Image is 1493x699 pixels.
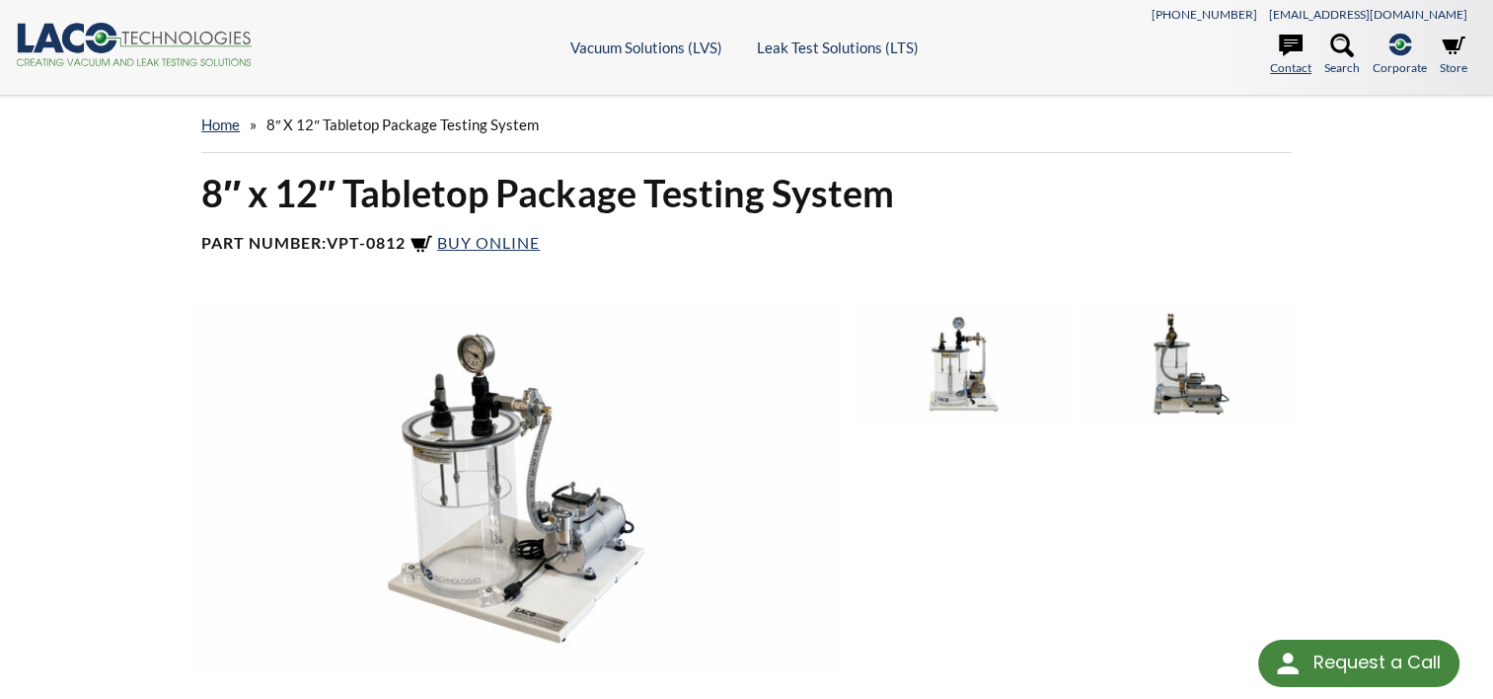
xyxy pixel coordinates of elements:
div: » [201,97,1292,153]
h4: Part Number: [201,233,1292,257]
img: round button [1272,648,1304,679]
img: 8" X 12" Tabletop Package Testing System, front view [858,304,1071,424]
span: 8″ x 12″ Tabletop Package Testing System [266,116,539,133]
div: Request a Call [1258,640,1459,687]
a: [PHONE_NUMBER] [1152,7,1257,22]
a: Leak Test Solutions (LTS) [757,39,919,56]
a: Store [1440,34,1467,77]
a: Buy Online [410,233,540,252]
b: VPT-0812 [327,233,406,252]
a: Contact [1270,34,1311,77]
a: [EMAIL_ADDRESS][DOMAIN_NAME] [1269,7,1467,22]
div: Request a Call [1312,640,1440,685]
span: Corporate [1373,58,1427,77]
img: 8" X 12" Tabletop Package Testing System, angled view [189,304,842,670]
span: Buy Online [437,233,540,252]
a: Vacuum Solutions (LVS) [570,39,722,56]
a: home [201,116,240,133]
img: 8" X 12" Tabletop Package Testing System, side view [1081,304,1294,424]
a: Search [1324,34,1360,77]
h1: 8″ x 12″ Tabletop Package Testing System [201,169,1292,217]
